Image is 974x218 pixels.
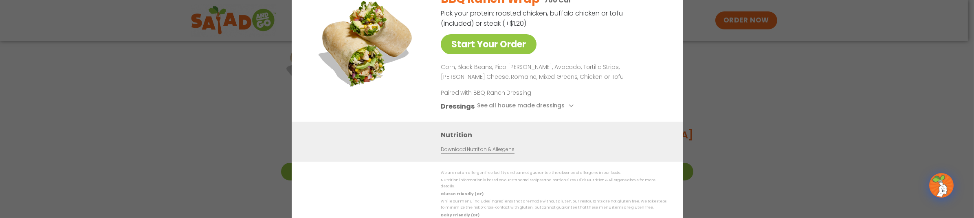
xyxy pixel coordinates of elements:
[441,101,475,111] h3: Dressings
[441,146,514,153] a: Download Nutrition & Allergens
[477,101,576,111] button: See all house made dressings
[441,89,591,97] p: Paired with BBQ Ranch Dressing
[441,34,536,54] a: Start Your Order
[441,62,663,82] p: Corn, Black Beans, Pico [PERSON_NAME], Avocado, Tortilla Strips, [PERSON_NAME] Cheese, Romaine, M...
[441,213,479,218] strong: Dairy Friendly (DF)
[441,191,483,196] strong: Gluten Friendly (GF)
[930,174,953,197] img: wpChatIcon
[441,8,624,29] p: Pick your protein: roasted chicken, buffalo chicken or tofu (included) or steak (+$1.20)
[441,177,666,190] p: Nutrition information is based on our standard recipes and portion sizes. Click Nutrition & Aller...
[441,198,666,211] p: While our menu includes ingredients that are made without gluten, our restaurants are not gluten ...
[441,170,666,176] p: We are not an allergen free facility and cannot guarantee the absence of allergens in our foods.
[441,130,671,140] h3: Nutrition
